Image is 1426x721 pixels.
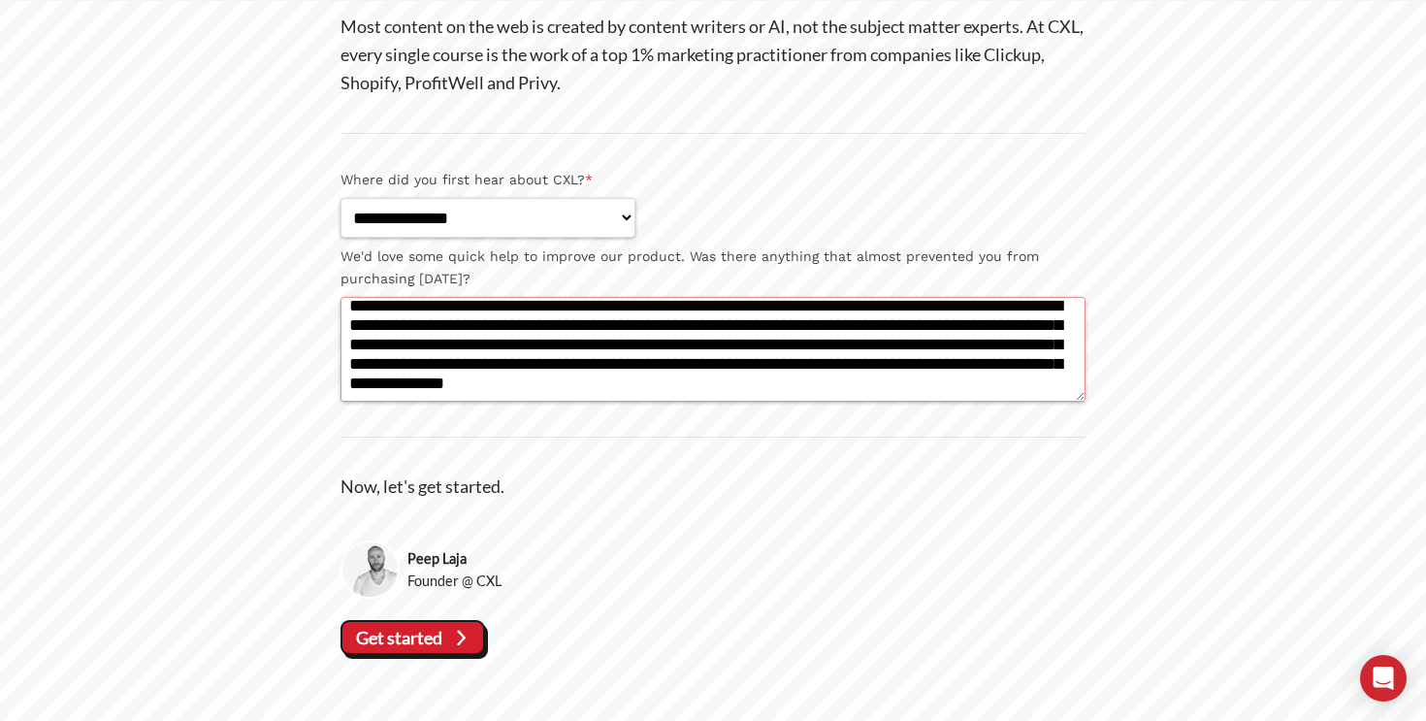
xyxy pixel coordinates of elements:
[340,169,1086,191] label: Where did you first hear about CXL?
[407,570,502,592] span: Founder @ CXL
[407,547,502,570] strong: Peep Laja
[340,473,1086,501] p: Now, let's get started.
[340,541,400,600] img: Peep Laja, Founder @ CXL
[1360,655,1407,702] div: Open Intercom Messenger
[340,246,1086,290] label: We'd love some quick help to improve our product. Was there anything that almost prevented you fr...
[340,620,485,655] vaadin-button: Get started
